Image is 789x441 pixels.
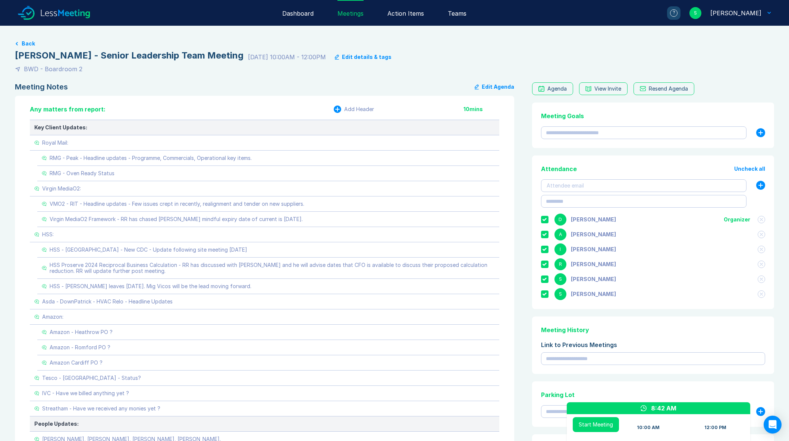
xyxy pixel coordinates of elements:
div: Streatham - Have we received any monies yet ? [42,406,160,412]
div: Scott Drewery [571,276,616,282]
button: Edit details & tags [335,54,392,60]
div: Parking Lot [541,390,765,399]
div: Amazon - Romford PO ? [50,344,110,350]
div: HSS Proserve 2024 Reciprocal Business Calculation - RR has discussed with [PERSON_NAME] and he wi... [50,262,495,274]
button: View Invite [579,82,628,95]
div: Open Intercom Messenger [764,416,782,434]
div: D [554,214,566,226]
div: Attendance [541,164,577,173]
div: Agenda [547,86,567,92]
div: RMG - Oven Ready Status [50,170,114,176]
button: Back [22,41,35,47]
div: Add Header [344,106,374,112]
button: Add Header [334,105,374,113]
a: Back [15,41,774,47]
div: Edit details & tags [342,54,392,60]
div: Amazon Cardiff PO ? [50,360,103,366]
div: HSS - [GEOGRAPHIC_DATA] - New CDC - Update following site meeting [DATE] [50,247,247,253]
div: Ashley Walters [571,231,616,237]
div: Royal Mail: [42,140,68,146]
div: S [554,273,566,285]
div: R [554,258,566,270]
div: HSS: [42,231,54,237]
div: Scott Drewery [710,9,761,18]
div: Steve Casey [571,291,616,297]
div: 8:42 AM [651,404,676,413]
div: Virgin MediaO2: [42,186,81,192]
div: I [554,243,566,255]
div: Resend Agenda [649,86,688,92]
div: Amazon: [42,314,63,320]
div: Key Client Updates: [34,125,495,130]
div: Richard Rust [571,261,616,267]
div: [PERSON_NAME] - Senior Leadership Team Meeting [15,50,243,62]
div: RMG - Peak - Headline updates - Programme, Commercials, Operational key items. [50,155,252,161]
div: Link to Previous Meetings [541,340,765,349]
div: Meeting History [541,325,765,334]
div: Virgin MediaO2 Framework - RR has chased [PERSON_NAME] mindful expiry date of current is [DATE]. [50,216,303,222]
button: Uncheck all [734,166,765,172]
div: Tesco - [GEOGRAPHIC_DATA] - Status? [42,375,141,381]
div: View Invite [594,86,621,92]
div: Asda - DownPatrick - HVAC Relo - Headline Updates [42,299,173,305]
div: 12:00 PM [704,425,726,431]
div: Iain Parnell [571,246,616,252]
div: People Updates: [34,421,495,427]
div: Any matters from report: [30,105,106,114]
div: 10 mins [463,106,499,112]
div: VMO2 - RIT - Headline updates - Few issues crept in recently, realignment and tender on new suppl... [50,201,304,207]
button: Start Meeting [573,417,619,432]
div: Amazon - Heathrow PO ? [50,329,113,335]
button: Resend Agenda [634,82,694,95]
a: ? [658,6,680,20]
div: Meeting Goals [541,111,765,120]
div: Meeting Notes [15,82,68,91]
a: Agenda [532,82,573,95]
div: Danny Sisson [571,217,616,223]
button: Edit Agenda [475,82,514,91]
div: S [689,7,701,19]
div: BWD - Boardroom 2 [24,64,82,73]
div: Organizer [724,217,750,223]
div: IVC - Have we billed anything yet ? [42,390,129,396]
div: ? [670,9,678,17]
div: A [554,229,566,240]
div: S [554,288,566,300]
div: 10:00 AM [637,425,660,431]
div: HSS - [PERSON_NAME] leaves [DATE]. Mig Vicos will be the lead moving forward. [50,283,251,289]
div: [DATE] 10:00AM - 12:00PM [248,53,326,62]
